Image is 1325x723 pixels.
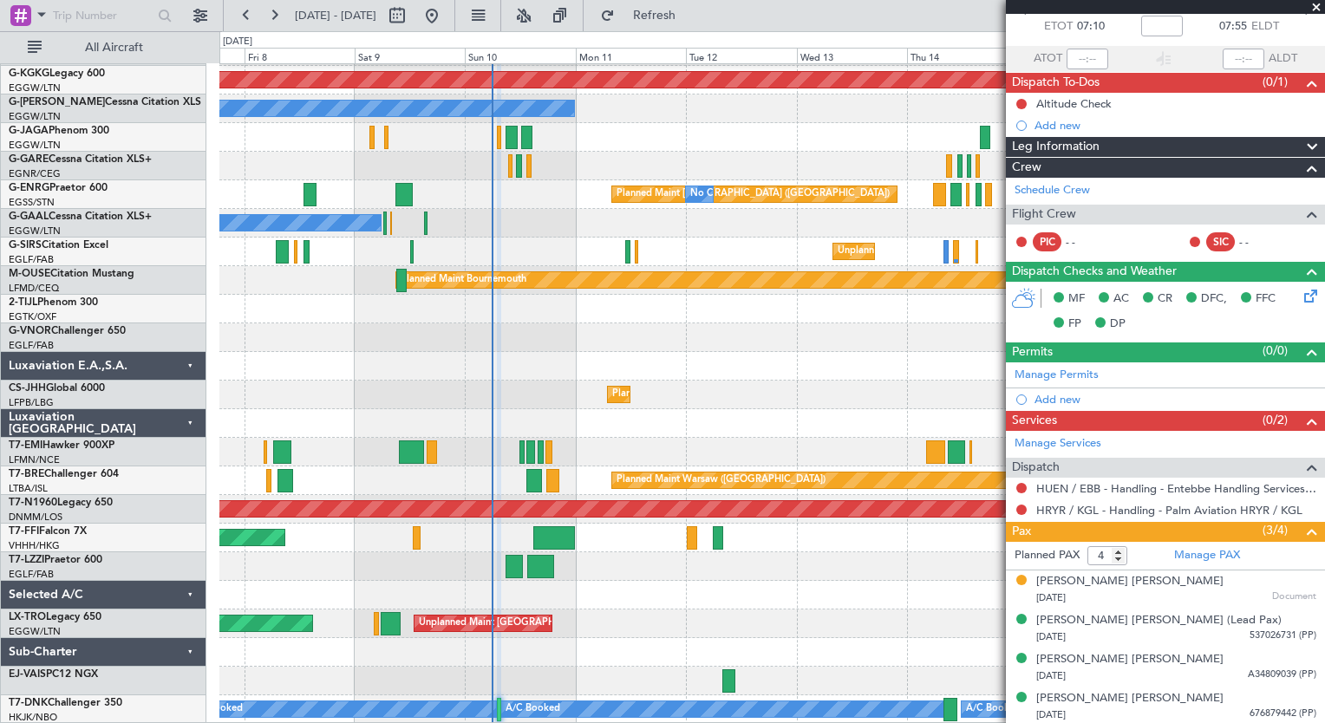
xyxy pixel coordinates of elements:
span: (3/4) [1263,521,1288,539]
span: [DATE] [1036,630,1066,643]
a: T7-LZZIPraetor 600 [9,555,102,565]
a: HRYR / KGL - Handling - Palm Aviation HRYR / KGL [1036,503,1302,518]
span: MF [1068,290,1085,308]
div: PIC [1033,232,1061,251]
a: EGGW/LTN [9,625,61,638]
span: CR [1158,290,1172,308]
a: EGGW/LTN [9,110,61,123]
a: VHHH/HKG [9,539,60,552]
span: A34809039 (PP) [1248,668,1316,682]
a: EGGW/LTN [9,139,61,152]
span: FFC [1256,290,1276,308]
span: (0/1) [1263,73,1288,91]
span: DP [1110,316,1126,333]
span: CS-JHH [9,383,46,394]
div: Fri 8 [245,48,355,63]
div: [DATE] [223,35,252,49]
div: Thu 14 [907,48,1017,63]
div: Sat 9 [355,48,465,63]
span: ATOT [1034,50,1062,68]
span: 07:55 [1219,18,1247,36]
span: [DATE] [1036,591,1066,604]
a: G-VNORChallenger 650 [9,326,126,336]
a: EGGW/LTN [9,81,61,94]
div: [PERSON_NAME] [PERSON_NAME] (Lead Pax) [1036,612,1282,629]
span: All Aircraft [45,42,183,54]
div: A/C Booked [506,696,560,722]
span: Dispatch To-Dos [1012,73,1100,93]
div: Planned Maint Bournemouth [401,267,526,293]
span: EJ-VAIS [9,669,46,680]
a: EGGW/LTN [9,225,61,238]
span: Flight Crew [1012,205,1076,225]
span: 2-TIJL [9,297,37,308]
span: T7-EMI [9,440,42,451]
a: G-[PERSON_NAME]Cessna Citation XLS [9,97,201,107]
span: Pax [1012,522,1031,542]
a: T7-FFIFalcon 7X [9,526,87,537]
span: Dispatch [1012,458,1060,478]
div: No Crew [690,181,730,207]
div: Tue 12 [686,48,796,63]
span: ELDT [1251,18,1279,36]
span: DFC, [1201,290,1227,308]
div: Add new [1035,118,1316,133]
a: G-SIRSCitation Excel [9,240,108,251]
a: EGTK/OXF [9,310,56,323]
span: G-VNOR [9,326,51,336]
label: Planned PAX [1015,547,1080,564]
div: SIC [1206,232,1235,251]
div: Planned Maint [GEOGRAPHIC_DATA] ([GEOGRAPHIC_DATA]) [617,181,890,207]
div: - - [1239,234,1278,250]
div: Wed 13 [797,48,907,63]
a: CS-JHHGlobal 6000 [9,383,105,394]
div: Unplanned Maint [GEOGRAPHIC_DATA] ([GEOGRAPHIC_DATA]) [838,238,1123,264]
span: T7-DNK [9,698,48,708]
a: T7-DNKChallenger 350 [9,698,122,708]
div: A/C Booked [966,696,1021,722]
span: G-SIRS [9,240,42,251]
a: EGSS/STN [9,196,55,209]
span: T7-FFI [9,526,39,537]
span: ALDT [1269,50,1297,68]
input: Trip Number [53,3,153,29]
span: 07:10 [1077,18,1105,36]
span: Permits [1012,342,1053,362]
a: EGLF/FAB [9,568,54,581]
span: Services [1012,411,1057,431]
span: T7-N1960 [9,498,57,508]
span: 537026731 (PP) [1250,629,1316,643]
a: G-GAALCessna Citation XLS+ [9,212,152,222]
span: T7-BRE [9,469,44,479]
a: T7-N1960Legacy 650 [9,498,113,508]
div: [PERSON_NAME] [PERSON_NAME] [1036,573,1224,590]
span: Crew [1012,158,1041,178]
button: Refresh [592,2,696,29]
div: Sun 10 [465,48,575,63]
a: 2-TIJLPhenom 300 [9,297,98,308]
span: G-ENRG [9,183,49,193]
span: (0/0) [1263,342,1288,360]
span: G-GAAL [9,212,49,222]
span: [DATE] - [DATE] [295,8,376,23]
span: ETOT [1044,18,1073,36]
a: LTBA/ISL [9,482,48,495]
a: LFMD/CEQ [9,282,59,295]
a: Manage Services [1015,435,1101,453]
a: Manage Permits [1015,367,1099,384]
a: G-ENRGPraetor 600 [9,183,108,193]
span: [DATE] [1036,708,1066,721]
a: EGLF/FAB [9,339,54,352]
a: LX-TROLegacy 650 [9,612,101,622]
a: G-JAGAPhenom 300 [9,126,109,136]
div: Altitude Check [1036,96,1112,111]
div: Add new [1035,392,1316,407]
a: LFPB/LBG [9,396,54,409]
div: Planned Maint Warsaw ([GEOGRAPHIC_DATA]) [617,467,826,493]
a: M-OUSECitation Mustang [9,269,134,279]
span: Dispatch Checks and Weather [1012,262,1177,282]
div: - - [1066,234,1105,250]
a: DNMM/LOS [9,511,62,524]
a: T7-BREChallenger 604 [9,469,119,479]
span: G-[PERSON_NAME] [9,97,105,107]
